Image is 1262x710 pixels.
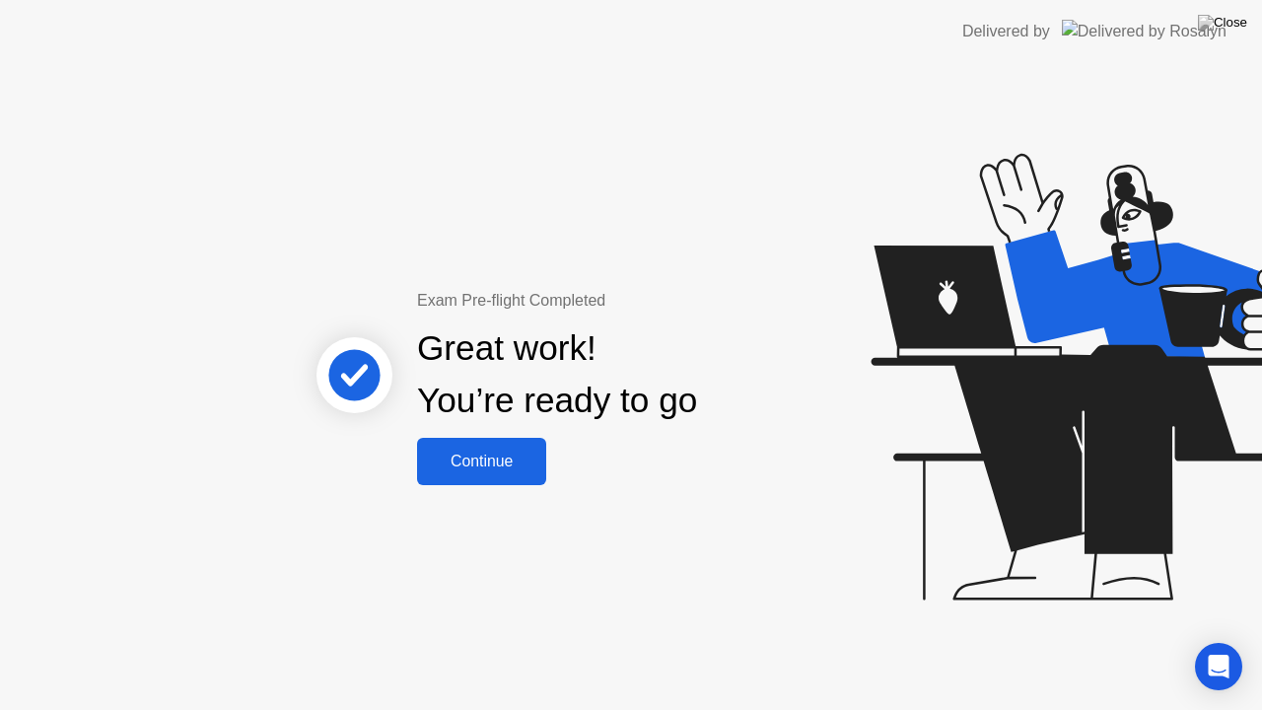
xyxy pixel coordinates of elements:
img: Delivered by Rosalyn [1062,20,1227,42]
div: Open Intercom Messenger [1195,643,1242,690]
div: Exam Pre-flight Completed [417,289,824,313]
div: Continue [423,453,540,470]
img: Close [1198,15,1247,31]
div: Great work! You’re ready to go [417,322,697,427]
button: Continue [417,438,546,485]
div: Delivered by [962,20,1050,43]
